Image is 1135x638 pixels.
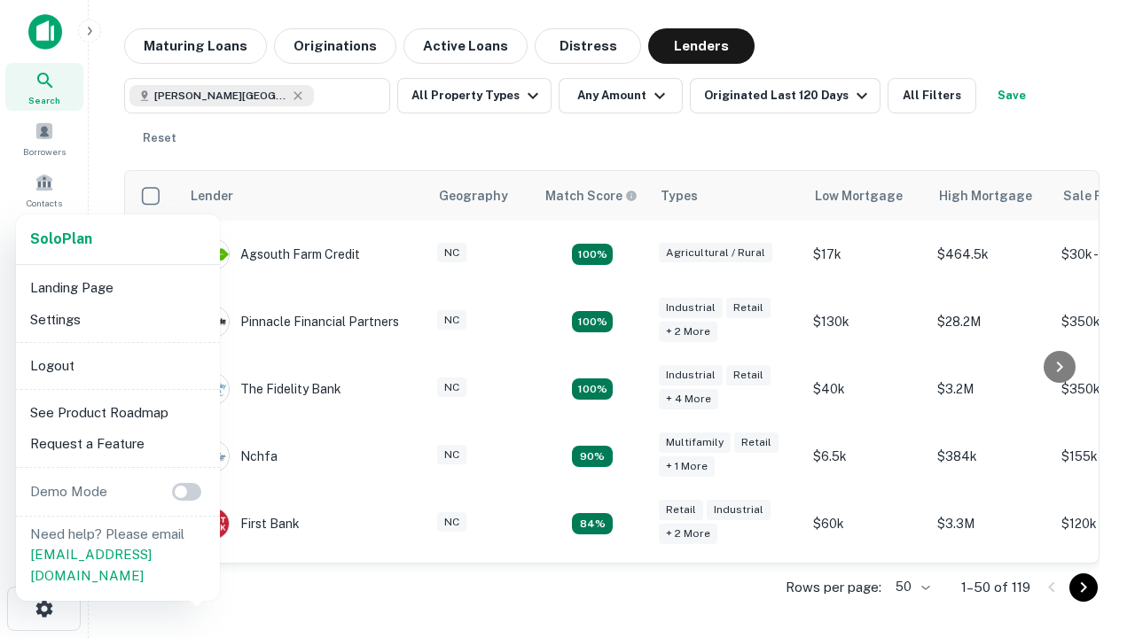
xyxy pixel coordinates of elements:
li: Landing Page [23,272,213,304]
a: [EMAIL_ADDRESS][DOMAIN_NAME] [30,547,152,583]
a: SoloPlan [30,229,92,250]
strong: Solo Plan [30,230,92,247]
li: Logout [23,350,213,382]
iframe: Chat Widget [1046,496,1135,581]
li: See Product Roadmap [23,397,213,429]
li: Settings [23,304,213,336]
li: Request a Feature [23,428,213,460]
p: Need help? Please email [30,524,206,587]
p: Demo Mode [23,481,114,502]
